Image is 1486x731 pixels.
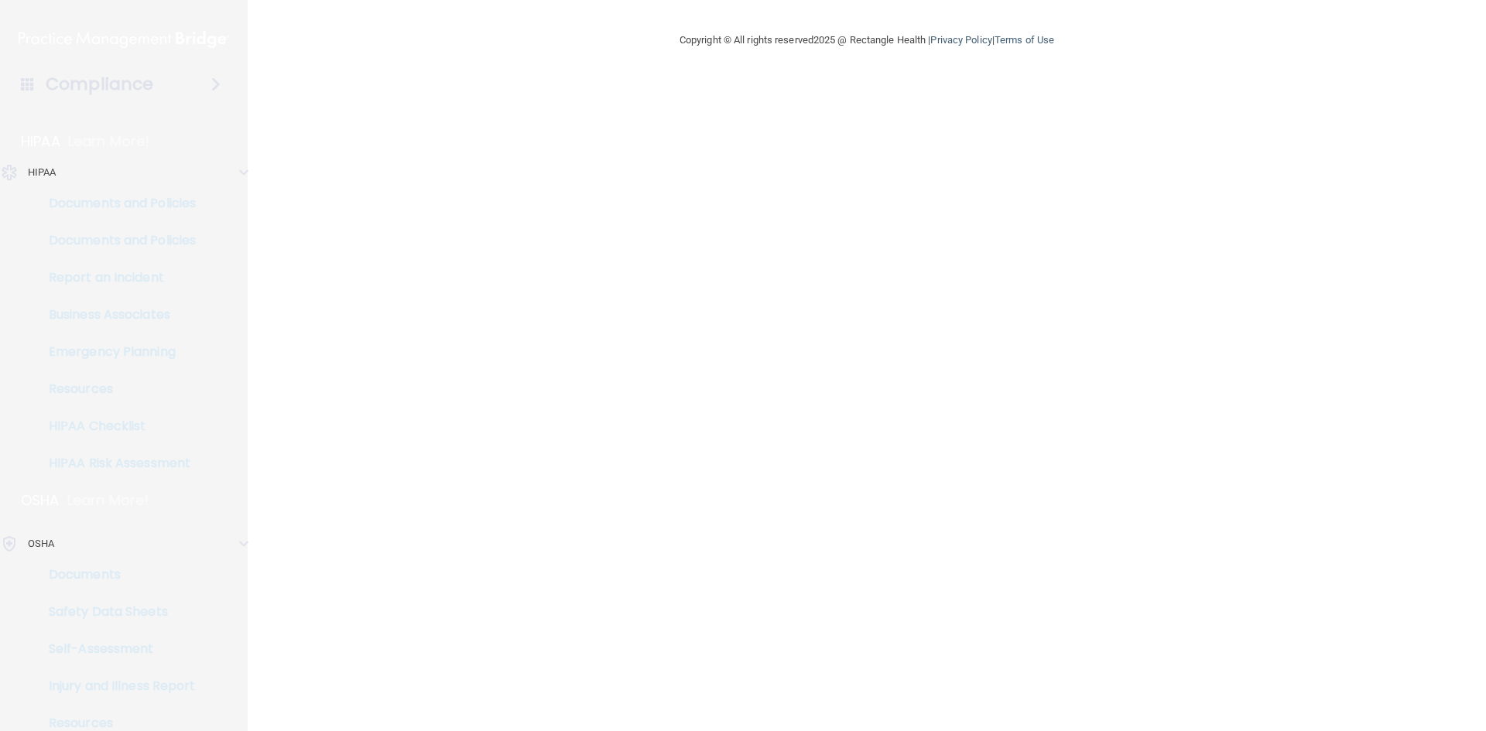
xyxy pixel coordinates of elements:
[10,456,221,471] p: HIPAA Risk Assessment
[19,24,229,55] img: PMB logo
[28,163,56,182] p: HIPAA
[10,381,221,397] p: Resources
[21,491,60,510] p: OSHA
[584,15,1149,65] div: Copyright © All rights reserved 2025 @ Rectangle Health | |
[930,34,991,46] a: Privacy Policy
[67,491,149,510] p: Learn More!
[28,535,54,553] p: OSHA
[46,73,153,95] h4: Compliance
[21,132,60,151] p: HIPAA
[10,678,221,694] p: Injury and Illness Report
[10,196,221,211] p: Documents and Policies
[10,567,221,582] p: Documents
[10,233,221,248] p: Documents and Policies
[10,641,221,657] p: Self-Assessment
[10,604,221,620] p: Safety Data Sheets
[68,132,150,151] p: Learn More!
[10,270,221,285] p: Report an Incident
[10,418,221,434] p: HIPAA Checklist
[995,34,1054,46] a: Terms of Use
[10,344,221,360] p: Emergency Planning
[10,307,221,323] p: Business Associates
[10,716,221,731] p: Resources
